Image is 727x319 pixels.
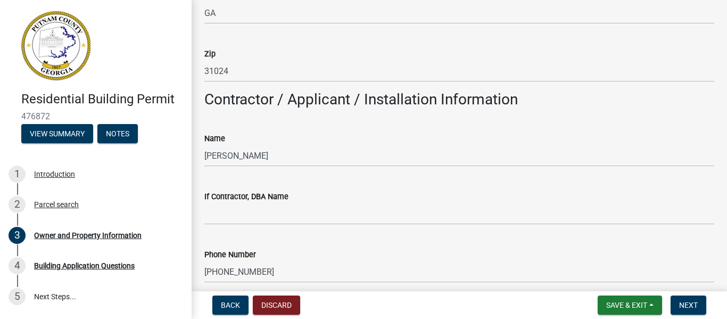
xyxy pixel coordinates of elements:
div: Introduction [34,170,75,178]
div: 5 [9,288,26,305]
label: Zip [204,51,216,58]
div: 4 [9,257,26,274]
button: Back [212,296,249,315]
label: Name [204,135,225,143]
div: 1 [9,166,26,183]
div: Owner and Property Information [34,232,142,239]
button: Discard [253,296,300,315]
label: If Contractor, DBA Name [204,193,288,201]
button: View Summary [21,124,93,143]
div: Building Application Questions [34,262,135,269]
img: Putnam County, Georgia [21,11,90,80]
div: 3 [9,227,26,244]
button: Next [671,296,706,315]
h4: Residential Building Permit [21,92,183,107]
div: 2 [9,196,26,213]
button: Notes [97,124,138,143]
wm-modal-confirm: Summary [21,130,93,138]
span: Save & Exit [606,301,647,309]
span: Next [679,301,698,309]
wm-modal-confirm: Notes [97,130,138,138]
h3: Contractor / Applicant / Installation Information [204,91,714,109]
span: Back [221,301,240,309]
div: Parcel search [34,201,79,208]
span: 476872 [21,111,170,121]
button: Save & Exit [598,296,662,315]
label: Phone Number [204,251,256,259]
